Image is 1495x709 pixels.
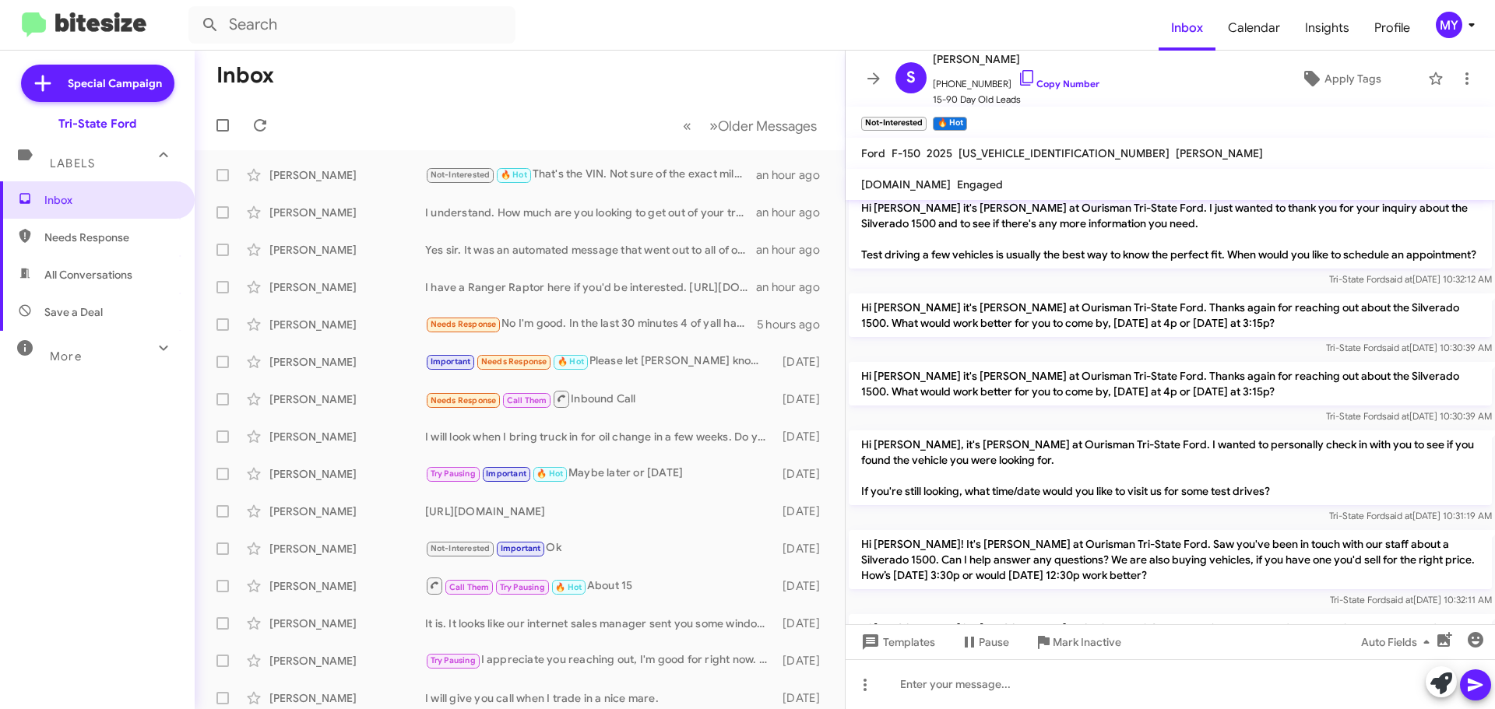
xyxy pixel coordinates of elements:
div: an hour ago [756,167,832,183]
small: Not-Interested [861,117,927,131]
button: Mark Inactive [1022,628,1134,656]
span: said at [1382,410,1409,422]
div: [PERSON_NAME] [269,504,425,519]
button: Templates [846,628,948,656]
span: Try Pausing [431,469,476,479]
span: Needs Response [431,319,497,329]
span: 🔥 Hot [501,170,527,180]
span: Try Pausing [431,655,476,665]
div: Maybe later or [DATE] [425,465,775,483]
span: Engaged [957,177,1003,191]
span: Tri-State Ford [DATE] 10:30:39 AM [1326,342,1492,353]
button: Pause [948,628,1022,656]
div: [PERSON_NAME] [269,578,425,594]
span: [PERSON_NAME] [1176,146,1263,160]
span: said at [1385,273,1412,285]
div: [DATE] [775,429,832,444]
p: Hi [PERSON_NAME] it's [PERSON_NAME] at Ourisman Tri-State Ford I just wanted to follow up briefly... [849,614,1492,704]
span: Save a Deal [44,304,103,320]
span: Tri-State Ford [DATE] 10:31:19 AM [1329,510,1492,521]
span: S [906,65,916,90]
span: Special Campaign [68,75,162,91]
div: [PERSON_NAME] [269,242,425,258]
div: [DATE] [775,616,832,631]
p: Hi [PERSON_NAME] it's [PERSON_NAME] at Ourisman Tri-State Ford. I just wanted to thank you for yo... [849,194,1492,269]
span: Important [486,469,526,479]
span: Call Them [449,582,490,592]
input: Search [188,6,515,44]
div: Tri-State Ford [58,116,136,132]
div: No I'm good. In the last 30 minutes 4 of yall have contacted me. That's insane. Have a good day [425,315,757,333]
div: [PERSON_NAME] [269,466,425,482]
span: [PERSON_NAME] [933,50,1099,68]
span: Mark Inactive [1053,628,1121,656]
span: Inbox [1159,5,1215,51]
p: Hi [PERSON_NAME] it's [PERSON_NAME] at Ourisman Tri-State Ford. Thanks again for reaching out abo... [849,362,1492,405]
p: Hi [PERSON_NAME] it's [PERSON_NAME] at Ourisman Tri-State Ford. Thanks again for reaching out abo... [849,293,1492,337]
div: [DATE] [775,466,832,482]
span: Auto Fields [1361,628,1436,656]
span: 2025 [927,146,952,160]
span: Pause [979,628,1009,656]
div: I understand. How much are you looking to get out of your trade in? I can see if we can put a num... [425,205,756,220]
span: [PHONE_NUMBER] [933,68,1099,92]
p: Hi [PERSON_NAME], it's [PERSON_NAME] at Ourisman Tri-State Ford. I wanted to personally check in ... [849,430,1492,505]
div: [PERSON_NAME] [269,317,425,332]
span: « [683,116,691,135]
div: [DATE] [775,690,832,706]
a: Calendar [1215,5,1293,51]
a: Special Campaign [21,65,174,102]
span: Important [431,356,471,367]
div: I will give you call when I trade in a nice mare. [425,690,775,706]
span: F-150 [892,146,920,160]
div: an hour ago [756,205,832,220]
div: I will look when I bring truck in for oil change in a few weeks. Do you have any oil change coupo... [425,429,775,444]
span: Ford [861,146,885,160]
div: [PERSON_NAME] [269,616,425,631]
span: said at [1386,594,1413,605]
div: That's the VIN. Not sure of the exact mileage I don't drive it much cause I have a work vehicle b... [425,166,756,184]
span: Apply Tags [1324,65,1381,93]
span: Templates [858,628,935,656]
div: I have a Ranger Raptor here if you'd be interested. [URL][DOMAIN_NAME] [425,279,756,295]
span: » [709,116,718,135]
div: [PERSON_NAME] [269,167,425,183]
div: 5 hours ago [757,317,832,332]
h1: Inbox [216,63,274,88]
div: [URL][DOMAIN_NAME] [425,504,775,519]
div: [DATE] [775,653,832,669]
div: It is. It looks like our internet sales manager sent you some window stickers for mustangs that d... [425,616,775,631]
div: Please let [PERSON_NAME] know im running late to me appt. [425,353,775,370]
span: Not-Interested [431,543,491,553]
div: I appreciate you reaching out, I'm good for right now. I can't bring myself to spend almost $50,0... [425,651,775,669]
div: Yes sir. It was an automated message that went out to all of our customers in our database. [425,242,756,258]
a: Insights [1293,5,1362,51]
button: Previous [674,110,701,142]
span: Tri-State Ford [DATE] 10:30:39 AM [1326,410,1492,422]
nav: Page navigation example [674,110,826,142]
span: Needs Response [431,395,497,405]
div: Ok [425,539,775,557]
a: Copy Number [1018,78,1099,90]
div: [PERSON_NAME] [269,279,425,295]
span: Try Pausing [500,582,545,592]
small: 🔥 Hot [933,117,966,131]
div: Inbound Call [425,389,775,409]
div: About 15 [425,576,775,595]
div: [DATE] [775,354,832,370]
span: Labels [50,156,95,170]
span: 🔥 Hot [555,582,582,592]
p: Hi [PERSON_NAME]! It's [PERSON_NAME] at Ourisman Tri-State Ford. Saw you've been in touch with ou... [849,530,1492,589]
div: [PERSON_NAME] [269,653,425,669]
a: Profile [1362,5,1423,51]
span: said at [1385,510,1412,521]
div: [DATE] [775,391,832,407]
span: Needs Response [481,356,547,367]
div: [DATE] [775,541,832,556]
div: [PERSON_NAME] [269,354,425,370]
button: MY [1423,12,1478,38]
span: Needs Response [44,230,177,245]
